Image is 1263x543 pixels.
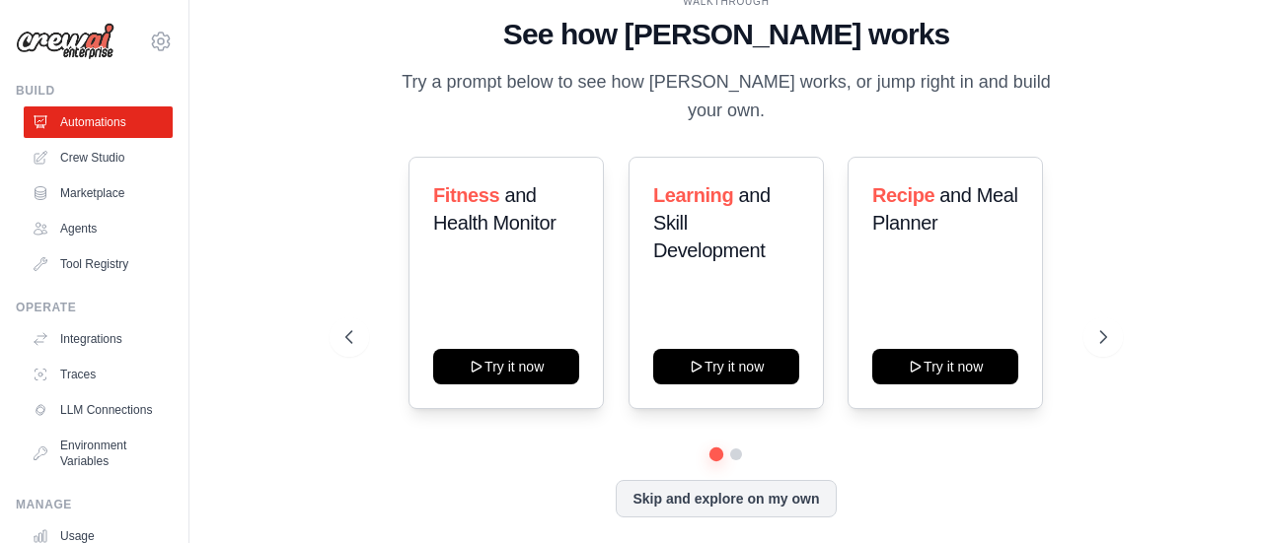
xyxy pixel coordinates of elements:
span: Learning [653,184,733,206]
span: Fitness [433,184,499,206]
iframe: Chat Widget [1164,448,1263,543]
a: LLM Connections [24,394,173,426]
span: Recipe [872,184,934,206]
div: Operate [16,300,173,315]
button: Try it now [872,349,1018,384]
a: Crew Studio [24,142,173,173]
div: Manage [16,497,173,512]
a: Agents [24,213,173,244]
img: Logo [16,23,114,60]
button: Try it now [433,349,579,384]
span: and Meal Planner [872,184,1017,234]
button: Skip and explore on my own [616,480,836,517]
a: Marketplace [24,177,173,209]
p: Try a prompt below to see how [PERSON_NAME] works, or jump right in and build your own. [395,68,1058,126]
h1: See how [PERSON_NAME] works [345,17,1106,52]
button: Try it now [653,349,799,384]
a: Integrations [24,323,173,355]
a: Environment Variables [24,430,173,477]
a: Traces [24,359,173,390]
a: Automations [24,106,173,138]
div: Build [16,83,173,99]
a: Tool Registry [24,248,173,280]
span: and Skill Development [653,184,771,261]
